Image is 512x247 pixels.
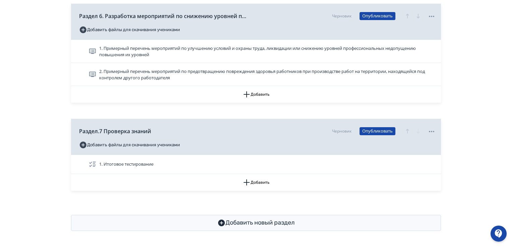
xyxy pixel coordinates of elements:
span: Раздел 6. Разработка мероприятий по снижению уровней профессиональных рисков [79,12,247,20]
span: 2. Примерный перечень мероприятий по предотвращению повреждения здоровья работников при производс... [99,68,428,80]
button: Опубликовать [360,12,395,20]
span: 1. Итоговое тестирование [99,161,153,168]
div: 2. Примерный перечень мероприятий по предотвращению повреждения здоровья работников при производс... [71,63,441,86]
span: Раздел.7 Проверка знаний [79,127,151,135]
button: Добавить новый раздел [71,215,441,231]
button: Добавить [71,86,441,103]
div: 1. Примерный перечень мероприятий по улучшению условий и охраны труда, ликвидации или снижению ур... [71,40,441,63]
button: Добавить [71,174,441,191]
button: Добавить файлы для скачивания учениками [79,140,180,150]
div: 1. Итоговое тестирование [71,155,441,174]
span: 1. Примерный перечень мероприятий по улучшению условий и охраны труда, ликвидации или снижению ур... [99,45,428,57]
div: Черновик [332,128,351,134]
div: Черновик [332,13,351,19]
button: Добавить файлы для скачивания учениками [79,24,180,35]
button: Опубликовать [360,127,395,135]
